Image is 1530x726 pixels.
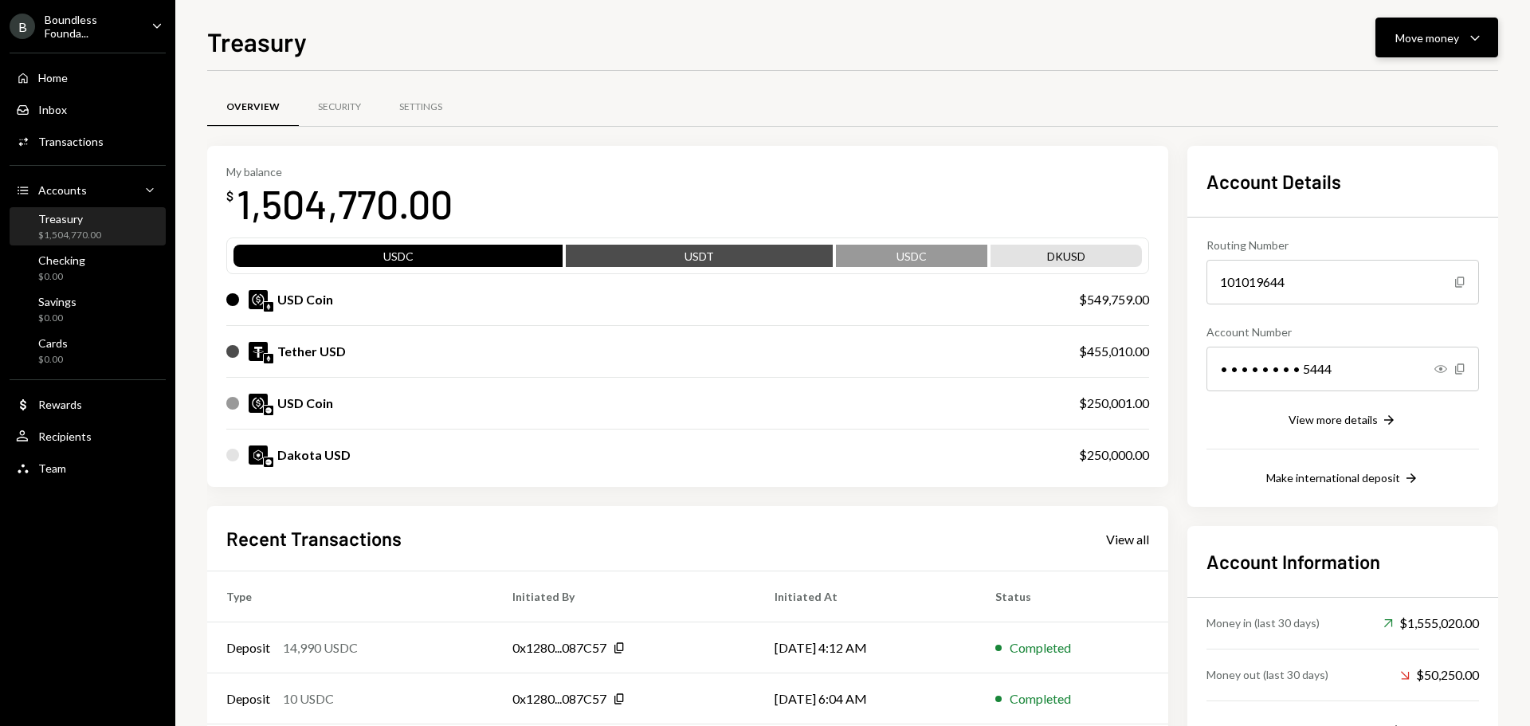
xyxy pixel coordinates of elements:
[207,26,307,57] h1: Treasury
[10,422,166,450] a: Recipients
[10,95,166,124] a: Inbox
[566,248,833,270] div: USDT
[283,689,334,708] div: 10 USDC
[10,175,166,204] a: Accounts
[264,354,273,363] img: ethereum-mainnet
[38,135,104,148] div: Transactions
[38,461,66,475] div: Team
[1206,324,1479,340] div: Account Number
[1206,548,1479,575] h2: Account Information
[1010,689,1071,708] div: Completed
[38,270,85,284] div: $0.00
[226,165,453,179] div: My balance
[45,13,139,40] div: Boundless Founda...
[318,100,361,114] div: Security
[991,248,1142,270] div: DKUSD
[38,336,68,350] div: Cards
[38,212,101,226] div: Treasury
[38,398,82,411] div: Rewards
[38,103,67,116] div: Inbox
[277,394,333,413] div: USD Coin
[493,571,755,622] th: Initiated By
[512,689,606,708] div: 0x1280...087C57
[1206,614,1320,631] div: Money in (last 30 days)
[1383,614,1479,633] div: $1,555,020.00
[1079,394,1149,413] div: $250,001.00
[10,249,166,287] a: Checking$0.00
[1206,168,1479,194] h2: Account Details
[38,353,68,367] div: $0.00
[249,445,268,465] img: DKUSD
[1206,347,1479,391] div: • • • • • • • • 5444
[277,445,351,465] div: Dakota USD
[10,207,166,245] a: Treasury$1,504,770.00
[38,295,76,308] div: Savings
[264,457,273,467] img: base-mainnet
[836,248,987,270] div: USDC
[1079,445,1149,465] div: $250,000.00
[38,253,85,267] div: Checking
[38,71,68,84] div: Home
[277,342,346,361] div: Tether USD
[264,406,273,415] img: base-mainnet
[10,14,35,39] div: B
[299,87,380,128] a: Security
[1289,413,1378,426] div: View more details
[755,622,976,673] td: [DATE] 4:12 AM
[1106,530,1149,547] a: View all
[755,673,976,724] td: [DATE] 6:04 AM
[226,689,270,708] div: Deposit
[976,571,1168,622] th: Status
[1079,342,1149,361] div: $455,010.00
[10,390,166,418] a: Rewards
[10,332,166,370] a: Cards$0.00
[1375,18,1498,57] button: Move money
[226,188,233,204] div: $
[10,453,166,482] a: Team
[38,183,87,197] div: Accounts
[249,394,268,413] img: USDC
[1079,290,1149,309] div: $549,759.00
[755,571,976,622] th: Initiated At
[10,290,166,328] a: Savings$0.00
[38,430,92,443] div: Recipients
[283,638,358,657] div: 14,990 USDC
[1289,412,1397,430] button: View more details
[1206,260,1479,304] div: 101019644
[1266,471,1400,485] div: Make international deposit
[1106,532,1149,547] div: View all
[1266,470,1419,488] button: Make international deposit
[10,63,166,92] a: Home
[10,127,166,155] a: Transactions
[512,638,606,657] div: 0x1280...087C57
[38,312,76,325] div: $0.00
[207,571,493,622] th: Type
[226,100,280,114] div: Overview
[207,87,299,128] a: Overview
[277,290,333,309] div: USD Coin
[1010,638,1071,657] div: Completed
[249,342,268,361] img: USDT
[1395,29,1459,46] div: Move money
[264,302,273,312] img: ethereum-mainnet
[1206,237,1479,253] div: Routing Number
[249,290,268,309] img: USDC
[226,525,402,551] h2: Recent Transactions
[1206,666,1328,683] div: Money out (last 30 days)
[399,100,442,114] div: Settings
[1400,665,1479,685] div: $50,250.00
[226,638,270,657] div: Deposit
[38,229,101,242] div: $1,504,770.00
[233,248,563,270] div: USDC
[380,87,461,128] a: Settings
[237,179,453,229] div: 1,504,770.00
